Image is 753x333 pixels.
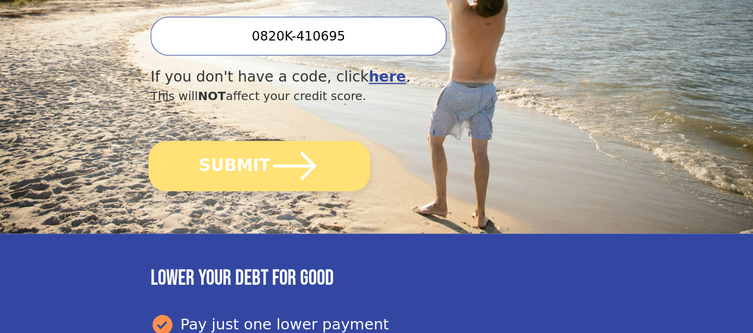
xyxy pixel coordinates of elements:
div: This will affect your credit score. [151,88,535,105]
input: Enter your Offer Code: [151,17,446,55]
h3: Lower your debt for good [151,266,602,291]
a: here [368,68,406,85]
span: NOT [198,89,226,103]
button: SUBMIT [148,141,370,191]
div: If you don't have a code, click . [151,66,535,88]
